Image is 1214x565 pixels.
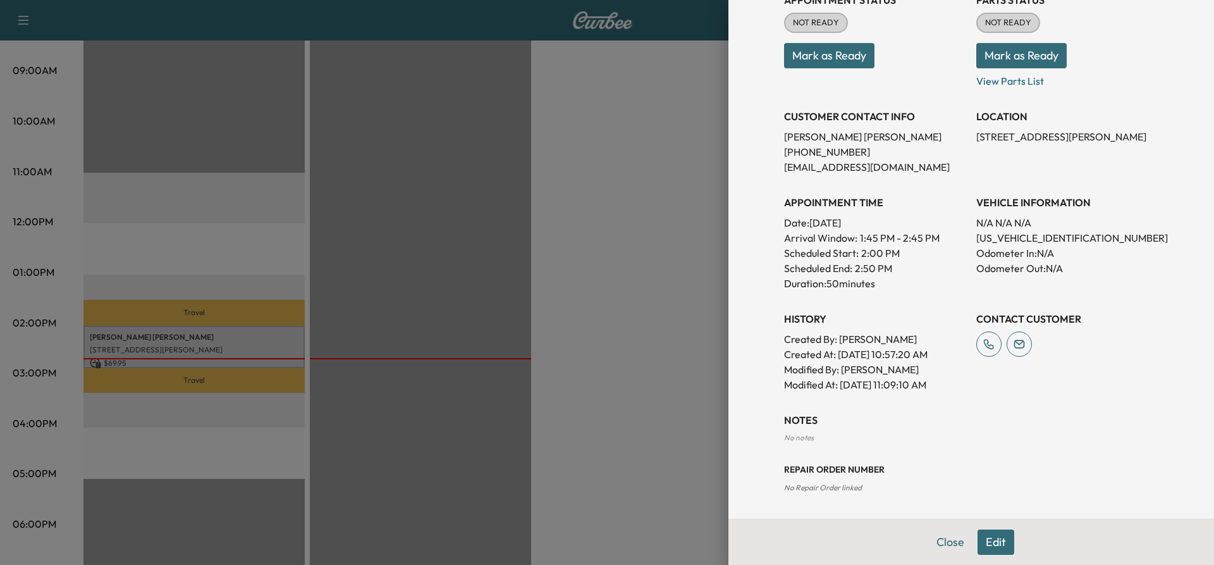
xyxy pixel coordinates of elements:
[976,261,1158,276] p: Odometer Out: N/A
[784,483,862,492] span: No Repair Order linked
[976,215,1158,230] p: N/A N/A N/A
[785,16,847,29] span: NOT READY
[784,245,859,261] p: Scheduled Start:
[784,261,852,276] p: Scheduled End:
[784,332,966,347] p: Created By : [PERSON_NAME]
[976,68,1158,89] p: View Parts List
[976,245,1158,261] p: Odometer In: N/A
[784,377,966,392] p: Modified At : [DATE] 11:09:10 AM
[784,413,1158,428] h3: NOTES
[784,109,966,124] h3: CUSTOMER CONTACT INFO
[784,43,874,68] button: Mark as Ready
[784,144,966,159] p: [PHONE_NUMBER]
[976,43,1067,68] button: Mark as Ready
[976,195,1158,210] h3: VEHICLE INFORMATION
[784,129,966,144] p: [PERSON_NAME] [PERSON_NAME]
[978,530,1014,555] button: Edit
[928,530,972,555] button: Close
[784,463,1158,476] h3: Repair Order number
[784,195,966,210] h3: APPOINTMENT TIME
[976,129,1158,144] p: [STREET_ADDRESS][PERSON_NAME]
[784,276,966,291] p: Duration: 50 minutes
[976,311,1158,326] h3: CONTACT CUSTOMER
[784,311,966,326] h3: History
[976,230,1158,245] p: [US_VEHICLE_IDENTIFICATION_NUMBER]
[784,347,966,362] p: Created At : [DATE] 10:57:20 AM
[860,230,940,245] span: 1:45 PM - 2:45 PM
[861,245,900,261] p: 2:00 PM
[784,230,966,245] p: Arrival Window:
[784,362,966,377] p: Modified By : [PERSON_NAME]
[784,215,966,230] p: Date: [DATE]
[978,16,1039,29] span: NOT READY
[976,109,1158,124] h3: LOCATION
[784,433,1158,443] div: No notes
[855,261,892,276] p: 2:50 PM
[784,159,966,175] p: [EMAIL_ADDRESS][DOMAIN_NAME]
